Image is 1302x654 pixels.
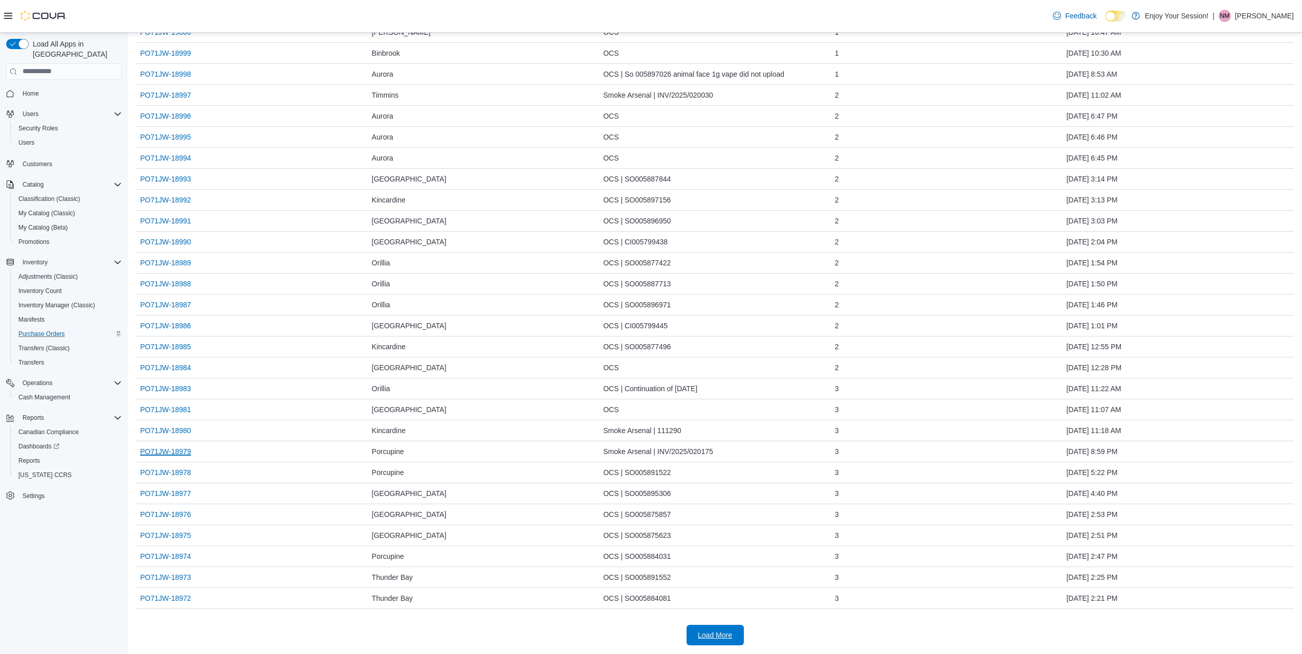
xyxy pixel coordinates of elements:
span: Thunder Bay [372,592,413,604]
a: Adjustments (Classic) [14,270,82,283]
span: [DATE] 11:18 AM [1066,424,1121,437]
span: Canadian Compliance [18,428,79,436]
span: Adjustments (Classic) [14,270,122,283]
button: Reports [10,454,126,468]
a: PO71JW-18984 [140,362,191,374]
a: Promotions [14,236,54,248]
div: Smoke Arsenal | 111290 [599,420,831,441]
a: PO71JW-18980 [140,424,191,437]
span: Users [14,137,122,149]
span: [DATE] 11:02 AM [1066,89,1121,101]
span: [GEOGRAPHIC_DATA] [372,487,447,500]
div: OCS | SO005891552 [599,567,831,588]
button: Catalog [2,177,126,192]
button: Transfers [10,355,126,370]
span: 2 [835,89,839,101]
span: Catalog [18,178,122,191]
button: Purchase Orders [10,327,126,341]
a: PO71JW-18992 [140,194,191,206]
button: Classification (Classic) [10,192,126,206]
span: [GEOGRAPHIC_DATA] [372,320,447,332]
span: 2 [835,362,839,374]
span: Porcupine [372,550,404,562]
button: [US_STATE] CCRS [10,468,126,482]
a: PO71JW-18993 [140,173,191,185]
span: Home [18,87,122,100]
span: Load All Apps in [GEOGRAPHIC_DATA] [29,39,122,59]
div: OCS | Continuation of [DATE] [599,378,831,399]
span: Thunder Bay [372,571,413,583]
span: 2 [835,257,839,269]
span: [DATE] 6:47 PM [1066,110,1117,122]
span: 3 [835,382,839,395]
span: Purchase Orders [14,328,122,340]
span: Aurora [372,152,393,164]
a: Reports [14,455,44,467]
a: PO71JW-18972 [140,592,191,604]
span: 2 [835,320,839,332]
a: Dashboards [10,439,126,454]
a: Transfers [14,356,48,369]
div: OCS [599,127,831,147]
span: My Catalog (Classic) [18,209,75,217]
a: Home [18,87,43,100]
a: PO71JW-18983 [140,382,191,395]
button: Operations [2,376,126,390]
span: 3 [835,550,839,562]
div: OCS | SO005896950 [599,211,831,231]
a: Users [14,137,38,149]
a: PO71JW-18989 [140,257,191,269]
button: Cash Management [10,390,126,404]
span: Home [23,89,39,98]
span: Manifests [18,315,45,324]
span: 3 [835,424,839,437]
div: OCS | SO005887713 [599,274,831,294]
span: Users [23,110,38,118]
span: Settings [23,492,45,500]
a: PO71JW-18987 [140,299,191,311]
span: Orillia [372,382,390,395]
a: PO71JW-18988 [140,278,191,290]
button: Transfers (Classic) [10,341,126,355]
span: Aurora [372,131,393,143]
span: Manifests [14,313,122,326]
div: OCS | SO005877422 [599,253,831,273]
span: [GEOGRAPHIC_DATA] [372,173,447,185]
span: [DATE] 2:04 PM [1066,236,1117,248]
img: Cova [20,11,67,21]
span: [GEOGRAPHIC_DATA] [372,215,447,227]
a: Customers [18,158,56,170]
span: Security Roles [14,122,122,134]
a: Purchase Orders [14,328,69,340]
span: [GEOGRAPHIC_DATA] [372,508,447,521]
button: Reports [18,412,48,424]
button: Customers [2,156,126,171]
span: [DATE] 5:22 PM [1066,466,1117,479]
span: 3 [835,592,839,604]
button: My Catalog (Beta) [10,220,126,235]
p: Enjoy Your Session! [1145,10,1209,22]
span: [DATE] 11:07 AM [1066,403,1121,416]
span: Reports [18,412,122,424]
span: Orillia [372,257,390,269]
span: Aurora [372,110,393,122]
a: PO71JW-18994 [140,152,191,164]
span: Promotions [18,238,50,246]
span: Kincardine [372,424,406,437]
div: OCS | CI005799438 [599,232,831,252]
a: PO71JW-18986 [140,320,191,332]
span: [DATE] 1:54 PM [1066,257,1117,269]
input: Dark Mode [1105,11,1127,21]
a: PO71JW-18985 [140,341,191,353]
span: 2 [835,131,839,143]
div: Nicholas Miron [1219,10,1231,22]
span: [DATE] 2:21 PM [1066,592,1117,604]
span: 3 [835,508,839,521]
span: [DATE] 10:30 AM [1066,47,1121,59]
button: Settings [2,488,126,503]
span: Catalog [23,181,43,189]
span: 3 [835,571,839,583]
a: Canadian Compliance [14,426,83,438]
span: Adjustments (Classic) [18,273,78,281]
span: [DATE] 12:55 PM [1066,341,1121,353]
